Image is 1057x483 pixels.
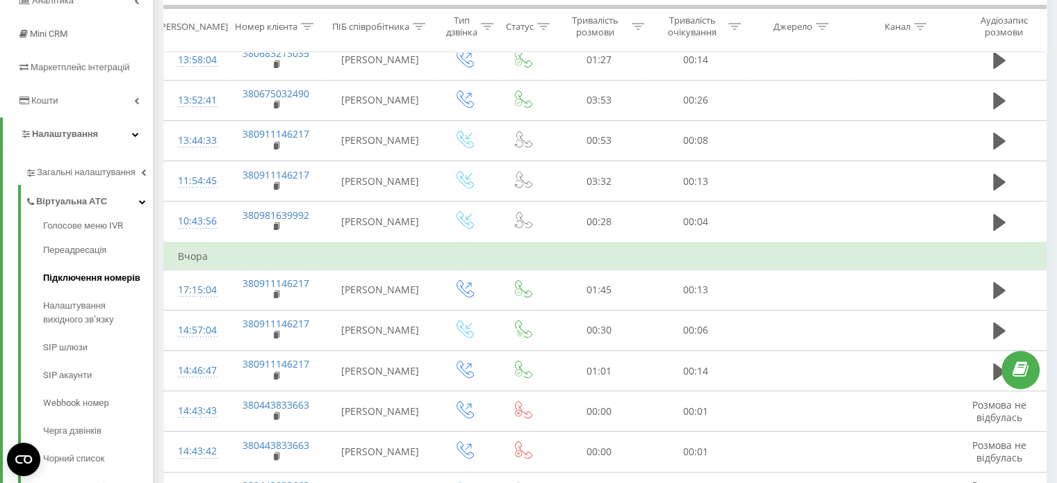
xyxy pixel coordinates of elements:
a: SIP акаунти [43,361,153,389]
a: Загальні налаштування [25,156,153,185]
div: Аудіозапис розмови [966,15,1042,38]
td: 00:53 [550,120,647,161]
td: 00:01 [647,391,744,432]
div: 14:57:04 [178,317,212,344]
a: 380911146217 [243,127,309,140]
a: Налаштування [3,117,153,151]
a: SIP шлюзи [43,334,153,361]
td: 00:08 [647,120,744,161]
td: 00:00 [550,391,647,432]
div: Тривалість очікування [660,15,725,38]
a: Чорний список [43,445,153,473]
span: Переадресація [43,243,106,257]
span: Віртуальна АТС [36,195,107,208]
td: [PERSON_NAME] [326,120,434,161]
div: Тип дзвінка [446,15,477,38]
div: Канал [885,20,910,32]
a: Підключення номерів [43,264,153,292]
td: [PERSON_NAME] [326,80,434,120]
td: 00:13 [647,161,744,202]
td: 00:06 [647,310,744,350]
a: 380911146217 [243,277,309,290]
span: Голосове меню IVR [43,219,123,233]
div: Статус [506,20,534,32]
div: 13:58:04 [178,47,212,74]
span: SIP шлюзи [43,341,88,354]
td: 01:27 [550,40,647,80]
span: Налаштування вихідного зв’язку [43,299,146,327]
span: Загальні налаштування [37,165,136,179]
div: 10:43:56 [178,208,212,235]
a: Налаштування вихідного зв’язку [43,292,153,334]
span: SIP акаунти [43,368,92,382]
div: 14:46:47 [178,357,212,384]
td: 01:45 [550,270,647,310]
td: 00:30 [550,310,647,350]
div: ПІБ співробітника [332,20,409,32]
div: 14:43:42 [178,438,212,465]
a: Черга дзвінків [43,417,153,445]
span: Webhook номер [43,396,109,410]
td: 03:53 [550,80,647,120]
div: Номер клієнта [235,20,297,32]
td: 00:28 [550,202,647,243]
td: 00:00 [550,432,647,472]
div: 14:43:43 [178,398,212,425]
span: Маркетплейс інтеграцій [31,62,130,72]
div: 11:54:45 [178,167,212,195]
span: Черга дзвінків [43,424,101,438]
td: [PERSON_NAME] [326,432,434,472]
td: 00:14 [647,351,744,391]
a: 380981639992 [243,208,309,222]
td: [PERSON_NAME] [326,40,434,80]
td: 00:14 [647,40,744,80]
a: 380675032490 [243,87,309,100]
td: [PERSON_NAME] [326,391,434,432]
td: 00:01 [647,432,744,472]
td: 01:01 [550,351,647,391]
a: Webhook номер [43,389,153,417]
span: Налаштування [32,129,98,139]
td: [PERSON_NAME] [326,270,434,310]
span: Чорний список [43,452,104,466]
div: 13:44:33 [178,127,212,154]
span: Підключення номерів [43,271,140,285]
td: [PERSON_NAME] [326,351,434,391]
a: 380911146217 [243,317,309,330]
a: 380443833663 [243,439,309,452]
div: Джерело [773,20,812,32]
a: Віртуальна АТС [25,185,153,214]
span: Розмова не відбулась [972,439,1026,464]
span: Кошти [31,95,58,106]
td: 03:32 [550,161,647,202]
td: [PERSON_NAME] [326,161,434,202]
div: 13:52:41 [178,87,212,114]
a: Голосове меню IVR [43,219,153,236]
div: 17:15:04 [178,277,212,304]
div: [PERSON_NAME] [158,20,228,32]
div: Тривалість розмови [563,15,628,38]
td: [PERSON_NAME] [326,310,434,350]
td: 00:04 [647,202,744,243]
a: 380911146217 [243,357,309,370]
a: Переадресація [43,236,153,264]
a: 380443833663 [243,398,309,411]
td: 00:13 [647,270,744,310]
td: [PERSON_NAME] [326,202,434,243]
span: Mini CRM [30,28,67,39]
td: 00:26 [647,80,744,120]
button: Open CMP widget [7,443,40,476]
a: 380911146217 [243,168,309,181]
a: 380683213035 [243,47,309,60]
td: Вчора [164,243,1047,270]
span: Розмова не відбулась [972,398,1026,424]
